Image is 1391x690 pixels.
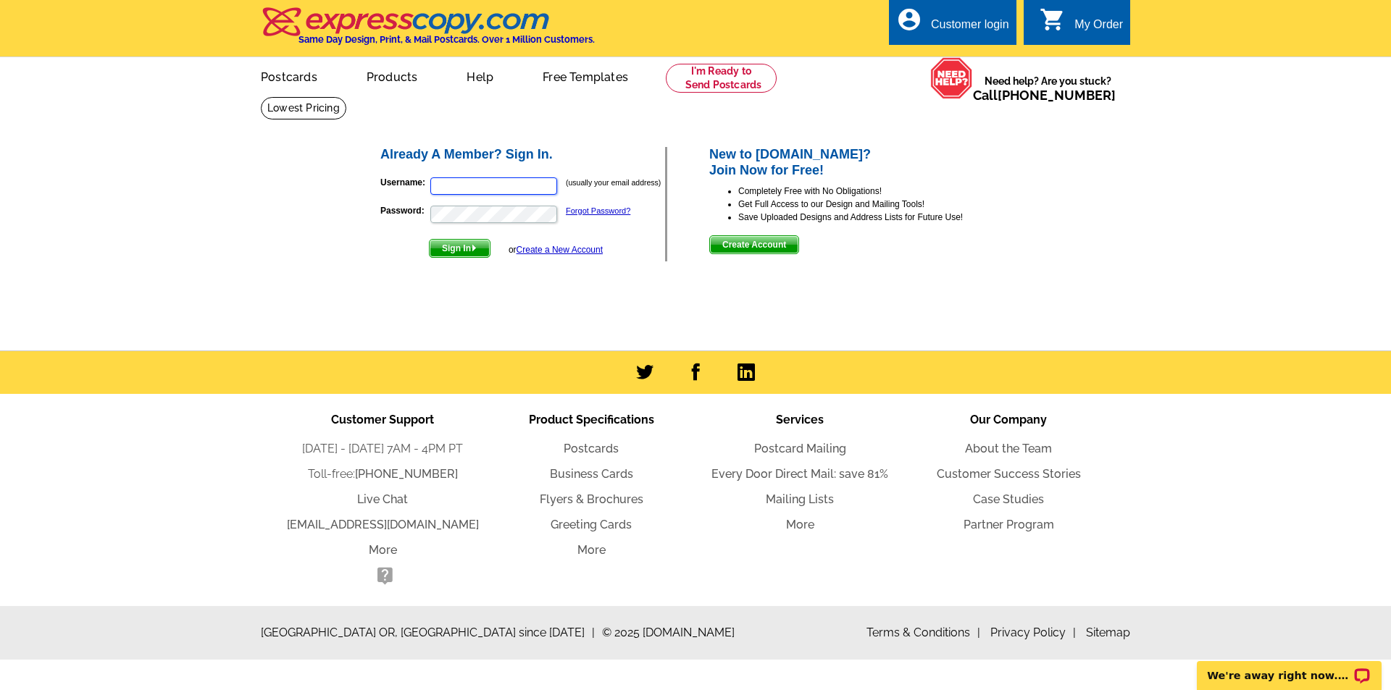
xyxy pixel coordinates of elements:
h4: Same Day Design, Print, & Mail Postcards. Over 1 Million Customers. [298,34,595,45]
span: Create Account [710,236,798,253]
li: Toll-free: [278,466,487,483]
a: More [369,543,397,557]
li: Get Full Access to our Design and Mailing Tools! [738,198,1013,211]
a: About the Team [965,442,1052,455]
span: Services [776,413,824,426]
li: Completely Free with No Obligations! [738,185,1013,198]
span: Our Company [970,413,1047,426]
a: Business Cards [550,467,633,481]
a: [PHONE_NUMBER] [355,467,458,481]
div: My Order [1074,18,1123,38]
a: Postcards [238,59,341,93]
a: Mailing Lists [766,492,834,506]
a: Live Chat [357,492,408,506]
a: Greeting Cards [551,518,632,531]
a: Case Studies [973,492,1044,506]
li: [DATE] - [DATE] 7AM - 4PM PT [278,440,487,458]
i: shopping_cart [1040,7,1066,33]
a: Same Day Design, Print, & Mail Postcards. Over 1 Million Customers. [261,17,595,45]
a: More [577,543,606,557]
a: Terms & Conditions [866,626,980,639]
label: Password: [380,204,429,217]
a: Postcard Mailing [754,442,846,455]
a: [PHONE_NUMBER] [998,88,1116,103]
a: Forgot Password? [566,206,630,215]
a: Help [443,59,517,93]
label: Username: [380,176,429,189]
a: More [786,518,814,531]
a: Free Templates [519,59,651,93]
i: account_circle [896,7,922,33]
img: button-next-arrow-white.png [471,245,477,251]
div: or [509,243,603,256]
img: help [930,57,973,99]
small: (usually your email address) [566,178,661,187]
a: [EMAIL_ADDRESS][DOMAIN_NAME] [287,518,479,531]
h2: New to [DOMAIN_NAME]? Join Now for Free! [709,147,1013,178]
span: [GEOGRAPHIC_DATA] OR, [GEOGRAPHIC_DATA] since [DATE] [261,624,595,641]
a: Flyers & Brochures [540,492,643,506]
a: Partner Program [964,518,1054,531]
a: account_circle Customer login [896,16,1009,34]
button: Create Account [709,235,799,254]
h2: Already A Member? Sign In. [380,147,665,163]
span: Sign In [430,240,490,257]
a: Products [343,59,441,93]
span: Product Specifications [529,413,654,426]
span: © 2025 [DOMAIN_NAME] [602,624,735,641]
a: Every Door Direct Mail: save 81% [711,467,888,481]
a: Postcards [564,442,619,455]
div: Customer login [931,18,1009,38]
a: Sitemap [1086,626,1130,639]
span: Customer Support [331,413,434,426]
span: Call [973,88,1116,103]
button: Sign In [429,239,490,258]
a: shopping_cart My Order [1040,16,1123,34]
span: Need help? Are you stuck? [973,74,1123,103]
iframe: LiveChat chat widget [1187,644,1391,690]
a: Create a New Account [517,245,603,255]
a: Customer Success Stories [937,467,1081,481]
li: Save Uploaded Designs and Address Lists for Future Use! [738,211,1013,224]
a: Privacy Policy [990,626,1076,639]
